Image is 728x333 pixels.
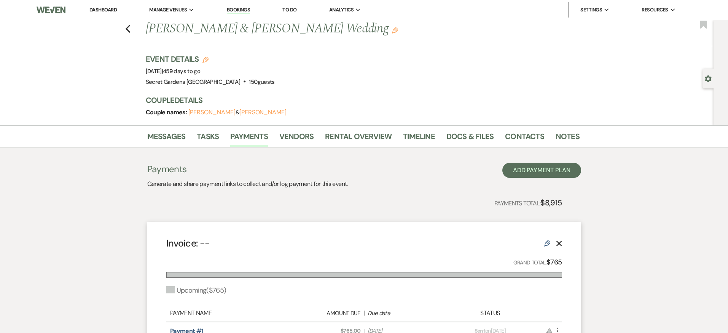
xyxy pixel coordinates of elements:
[166,237,210,250] h4: Invoice:
[446,130,494,147] a: Docs & Files
[513,257,562,268] p: Grand Total:
[279,130,314,147] a: Vendors
[197,130,219,147] a: Tasks
[146,78,241,86] span: Secret Gardens [GEOGRAPHIC_DATA]
[147,130,186,147] a: Messages
[290,309,360,318] div: Amount Due
[505,130,544,147] a: Contacts
[200,237,210,250] span: --
[705,75,712,82] button: Open lead details
[89,6,117,13] a: Dashboard
[502,163,581,178] button: Add Payment Plan
[146,67,201,75] span: [DATE]
[230,130,268,147] a: Payments
[188,109,287,116] span: &
[556,130,580,147] a: Notes
[282,6,296,13] a: To Do
[170,309,287,318] div: Payment Name
[188,109,236,115] button: [PERSON_NAME]
[146,20,487,38] h1: [PERSON_NAME] & [PERSON_NAME] Wedding
[441,309,538,318] div: Status
[494,197,562,209] p: Payments Total:
[146,54,275,64] h3: Event Details
[239,109,287,115] button: [PERSON_NAME]
[642,6,668,14] span: Resources
[146,95,572,106] h3: Couple Details
[163,67,200,75] span: 459 days to go
[546,258,562,267] strong: $765
[146,108,188,116] span: Couple names:
[147,179,348,189] p: Generate and share payment links to collect and/or log payment for this event.
[166,285,226,296] div: Upcoming ( $765 )
[227,6,250,14] a: Bookings
[325,130,392,147] a: Rental Overview
[580,6,602,14] span: Settings
[392,27,398,34] button: Edit
[149,6,187,14] span: Manage Venues
[162,67,200,75] span: |
[403,130,435,147] a: Timeline
[287,309,442,318] div: |
[147,163,348,176] h3: Payments
[37,2,65,18] img: Weven Logo
[540,198,562,208] strong: $8,915
[329,6,354,14] span: Analytics
[249,78,274,86] span: 150 guests
[368,309,438,318] div: Due date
